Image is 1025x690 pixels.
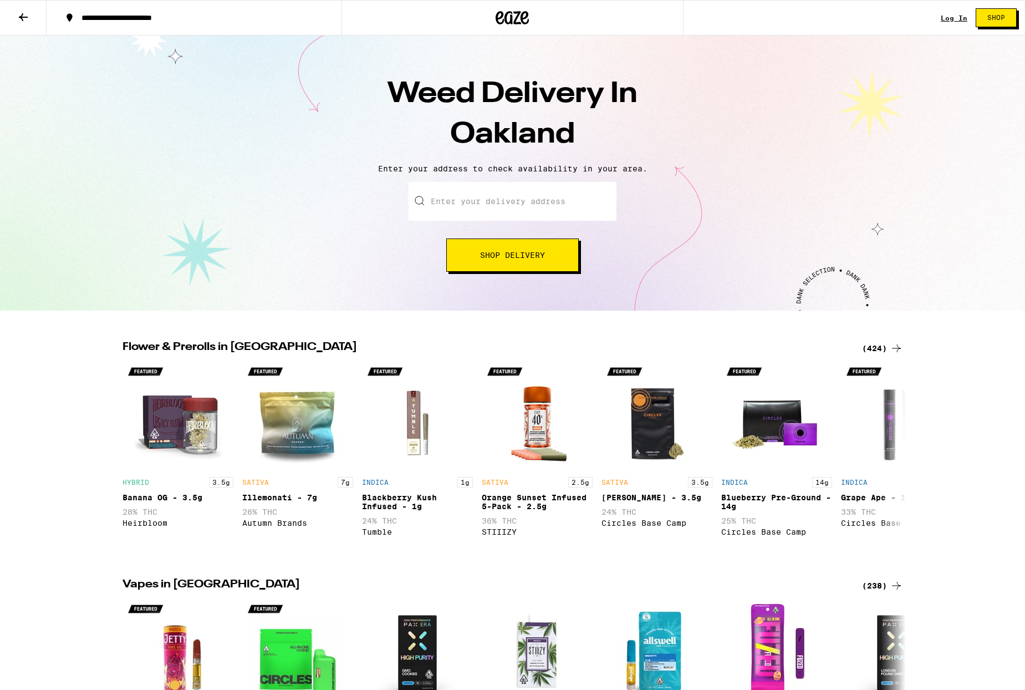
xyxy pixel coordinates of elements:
div: Heirbloom [123,519,233,527]
a: (238) [862,579,903,592]
p: 24% THC [601,508,712,516]
img: Tumble - Blackberry Kush Infused - 1g [362,361,473,471]
div: [PERSON_NAME] - 3.5g [601,493,712,502]
p: 25% THC [721,516,832,525]
div: Circles Base Camp [721,527,832,536]
p: SATIVA [242,479,269,486]
p: 26% THC [242,508,353,516]
input: Enter your delivery address [409,182,616,221]
p: SATIVA [601,479,628,486]
button: Shop [976,8,1017,27]
div: Open page for Blackberry Kush Infused - 1g from Tumble [362,361,473,551]
div: Tumble [362,527,473,536]
div: Autumn Brands [242,519,353,527]
h2: Vapes in [GEOGRAPHIC_DATA] [123,579,849,592]
div: Open page for Orange Sunset Infused 5-Pack - 2.5g from STIIIZY [482,361,593,551]
img: Circles Base Camp - Grape Ape - 1g [841,361,952,471]
button: Shop Delivery [446,239,579,272]
p: 24% THC [362,516,473,525]
p: 14g [812,477,832,488]
div: Open page for Grape Ape - 1g from Circles Base Camp [841,361,952,551]
h1: Weed Delivery In [319,74,707,155]
img: Autumn Brands - Illemonati - 7g [242,361,353,471]
div: Orange Sunset Infused 5-Pack - 2.5g [482,493,593,511]
p: 2.5g [568,477,593,488]
a: Shop [967,8,1025,27]
img: Circles Base Camp - Gush Rush - 3.5g [601,361,712,471]
img: STIIIZY - Orange Sunset Infused 5-Pack - 2.5g [482,361,593,471]
span: Oakland [450,120,575,149]
p: 36% THC [482,516,593,525]
p: 3.5g [688,477,712,488]
div: Open page for Gush Rush - 3.5g from Circles Base Camp [601,361,712,551]
div: Blueberry Pre-Ground - 14g [721,493,832,511]
p: 1g [457,477,473,488]
div: Open page for Banana OG - 3.5g from Heirbloom [123,361,233,551]
p: Enter your address to check availability in your area. [11,164,1014,173]
a: (424) [862,342,903,355]
div: Circles Base Camp [601,519,712,527]
img: Heirbloom - Banana OG - 3.5g [123,361,233,471]
img: Circles Base Camp - Blueberry Pre-Ground - 14g [721,361,832,471]
div: Circles Base Camp [841,519,952,527]
p: INDICA [362,479,389,486]
p: HYBRID [123,479,149,486]
p: 33% THC [841,508,952,516]
span: Shop Delivery [480,251,545,259]
p: 3.5g [209,477,233,488]
p: SATIVA [482,479,508,486]
p: INDICA [841,479,868,486]
a: Log In [941,14,967,22]
span: Shop [987,14,1005,21]
div: Open page for Illemonati - 7g from Autumn Brands [242,361,353,551]
div: Grape Ape - 1g [841,493,952,502]
div: Illemonati - 7g [242,493,353,502]
div: Blackberry Kush Infused - 1g [362,493,473,511]
div: Open page for Blueberry Pre-Ground - 14g from Circles Base Camp [721,361,832,551]
p: 7g [338,477,353,488]
p: INDICA [721,479,748,486]
h2: Flower & Prerolls in [GEOGRAPHIC_DATA] [123,342,849,355]
div: STIIIZY [482,527,593,536]
div: Banana OG - 3.5g [123,493,233,502]
p: 28% THC [123,508,233,516]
